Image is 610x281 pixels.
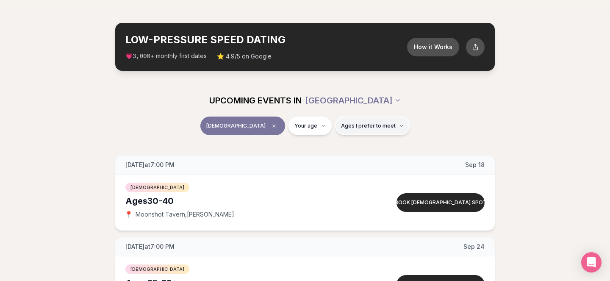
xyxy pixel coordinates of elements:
[396,193,485,212] button: Book [DEMOGRAPHIC_DATA] spot
[463,242,485,251] span: Sep 24
[125,161,175,169] span: [DATE] at 7:00 PM
[125,242,175,251] span: [DATE] at 7:00 PM
[125,52,207,61] span: 💗 + monthly first dates
[581,252,602,273] div: Open Intercom Messenger
[125,211,132,218] span: 📍
[465,161,485,169] span: Sep 18
[305,91,401,110] button: [GEOGRAPHIC_DATA]
[209,95,302,106] span: UPCOMING EVENTS IN
[125,33,407,47] h2: LOW-PRESSURE SPEED DATING
[125,183,189,192] span: [DEMOGRAPHIC_DATA]
[136,210,234,219] span: Moonshot Tavern , [PERSON_NAME]
[294,122,317,129] span: Your age
[200,117,285,135] button: [DEMOGRAPHIC_DATA]Clear event type filter
[125,264,189,274] span: [DEMOGRAPHIC_DATA]
[133,53,150,60] span: 3,000
[341,122,396,129] span: Ages I prefer to meet
[217,52,272,61] span: ⭐ 4.9/5 on Google
[125,195,364,207] div: Ages 30-40
[288,117,332,135] button: Your age
[206,122,266,129] span: [DEMOGRAPHIC_DATA]
[407,38,459,56] button: How it Works
[335,117,410,135] button: Ages I prefer to meet
[269,121,279,131] span: Clear event type filter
